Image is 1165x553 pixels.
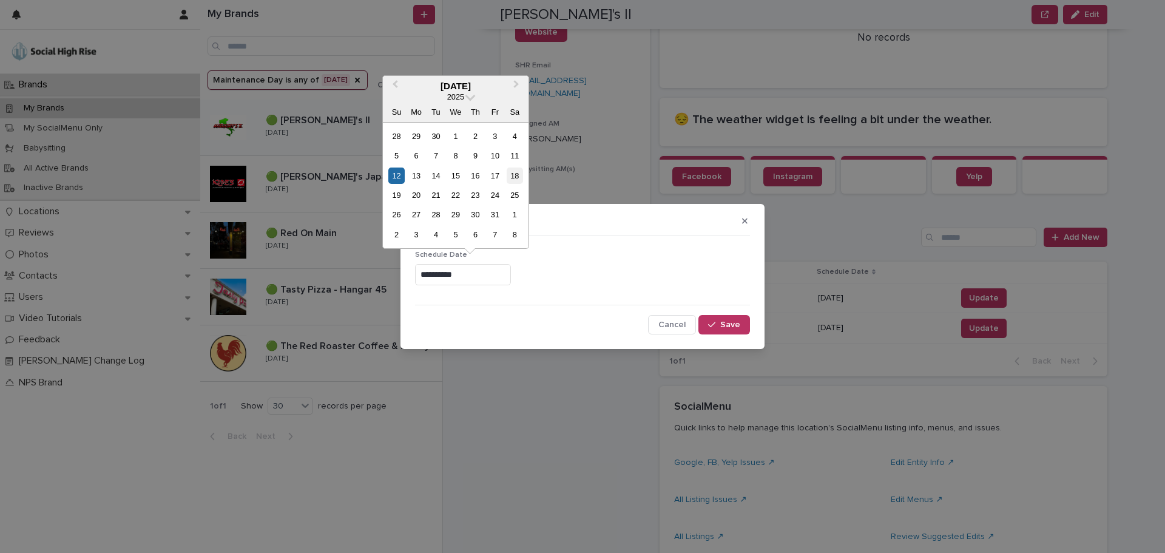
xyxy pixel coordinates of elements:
div: Choose Wednesday, November 5th, 2025 [447,226,464,243]
div: Choose Saturday, October 18th, 2025 [507,168,523,184]
div: Choose Friday, October 31st, 2025 [487,206,503,223]
div: Choose Wednesday, October 8th, 2025 [447,148,464,164]
div: Choose Sunday, September 28th, 2025 [388,128,405,144]
div: Choose Thursday, October 23rd, 2025 [467,187,484,203]
div: Choose Monday, November 3rd, 2025 [408,226,424,243]
div: Choose Saturday, November 8th, 2025 [507,226,523,243]
div: Fr [487,104,503,120]
div: Choose Saturday, November 1st, 2025 [507,206,523,223]
div: Choose Saturday, October 25th, 2025 [507,187,523,203]
div: Choose Wednesday, October 29th, 2025 [447,206,464,223]
button: Previous Month [384,77,404,97]
div: [DATE] [383,81,528,92]
div: Choose Sunday, October 19th, 2025 [388,187,405,203]
div: Choose Tuesday, October 7th, 2025 [428,148,444,164]
div: Choose Thursday, October 30th, 2025 [467,206,484,223]
div: Choose Tuesday, November 4th, 2025 [428,226,444,243]
div: Choose Monday, October 6th, 2025 [408,148,424,164]
div: Choose Friday, November 7th, 2025 [487,226,503,243]
div: Choose Thursday, October 16th, 2025 [467,168,484,184]
div: Choose Monday, October 20th, 2025 [408,187,424,203]
div: Choose Sunday, October 26th, 2025 [388,206,405,223]
div: Choose Monday, October 27th, 2025 [408,206,424,223]
div: Choose Friday, October 10th, 2025 [487,148,503,164]
button: Save [698,315,750,334]
div: Choose Sunday, October 12th, 2025 [388,168,405,184]
div: Choose Sunday, November 2nd, 2025 [388,226,405,243]
div: Choose Tuesday, October 14th, 2025 [428,168,444,184]
div: Choose Friday, October 3rd, 2025 [487,128,503,144]
div: Choose Wednesday, October 22nd, 2025 [447,187,464,203]
span: 2025 [447,92,464,101]
div: Choose Monday, September 29th, 2025 [408,128,424,144]
button: Cancel [648,315,696,334]
span: Save [720,321,740,329]
div: Choose Saturday, October 4th, 2025 [507,128,523,144]
span: Schedule Date [415,251,467,259]
div: Choose Sunday, October 5th, 2025 [388,148,405,164]
div: Choose Friday, October 17th, 2025 [487,168,503,184]
div: Choose Wednesday, October 15th, 2025 [447,168,464,184]
div: Sa [507,104,523,120]
button: Next Month [508,77,527,97]
div: Mo [408,104,424,120]
div: We [447,104,464,120]
div: month 2025-10 [387,126,524,245]
span: Cancel [658,321,686,329]
div: Choose Tuesday, October 21st, 2025 [428,187,444,203]
div: Choose Tuesday, October 28th, 2025 [428,206,444,223]
div: Choose Wednesday, October 1st, 2025 [447,128,464,144]
div: Choose Thursday, October 2nd, 2025 [467,128,484,144]
div: Su [388,104,405,120]
div: Choose Tuesday, September 30th, 2025 [428,128,444,144]
div: Th [467,104,484,120]
div: Tu [428,104,444,120]
div: Choose Thursday, October 9th, 2025 [467,148,484,164]
div: Choose Friday, October 24th, 2025 [487,187,503,203]
div: Choose Monday, October 13th, 2025 [408,168,424,184]
div: Choose Saturday, October 11th, 2025 [507,148,523,164]
div: Choose Thursday, November 6th, 2025 [467,226,484,243]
